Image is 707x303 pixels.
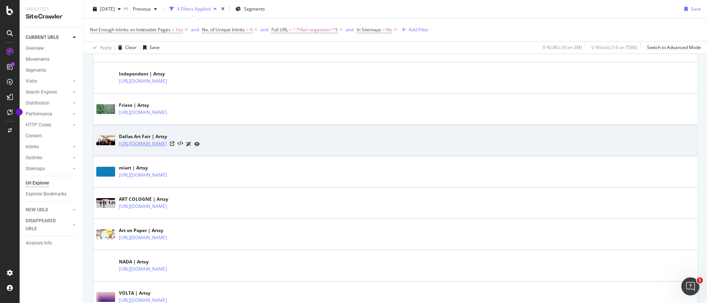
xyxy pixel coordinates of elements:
[125,44,137,51] div: Clear
[96,292,115,302] img: main image
[115,42,137,54] button: Clear
[90,3,124,15] button: [DATE]
[26,179,78,187] a: Url Explorer
[357,26,381,33] span: In Sitemaps
[194,140,200,148] a: URL Inspection
[26,110,52,118] div: Performance
[293,25,338,35] span: ^.*/fair-organizer/.*$
[26,206,48,214] div: NEW URLS
[119,196,200,203] div: ART COLOGNE | Artsy
[289,26,292,33] span: =
[124,5,130,11] span: vs
[100,6,115,12] span: 2025 Aug. 28th
[119,109,167,116] a: [URL][DOMAIN_NAME]
[386,25,392,35] span: No
[26,45,78,52] a: Overview
[591,44,638,51] div: 0 % Visits ( 14 on 758K )
[26,99,49,107] div: Distribution
[140,42,160,54] button: Save
[119,77,167,85] a: [URL][DOMAIN_NAME]
[170,142,174,146] a: Visit Online Page
[119,234,167,241] a: [URL][DOMAIN_NAME]
[26,66,78,74] a: Segments
[644,42,701,54] button: Switch to Advanced Mode
[246,26,249,33] span: =
[119,133,200,140] div: Dallas Art Fair | Artsy
[26,143,39,151] div: Inlinks
[26,34,59,42] div: CURRENT URLS
[382,26,385,33] span: =
[26,6,77,12] div: Analytics
[26,66,46,74] div: Segments
[250,25,253,35] span: 0
[233,3,268,15] button: Segments
[26,165,45,173] div: Sitemaps
[26,179,49,187] div: Url Explorer
[119,71,200,77] div: Independent | Artsy
[90,26,171,33] span: Not Enough Inlinks on Indexable Pages
[26,99,71,107] a: Distribution
[96,261,115,271] img: main image
[26,190,66,198] div: Explorer Bookmarks
[130,3,160,15] button: Previous
[191,26,199,33] button: and
[26,121,51,129] div: HTTP Codes
[177,6,211,12] div: 4 Filters Applied
[119,171,167,179] a: [URL][DOMAIN_NAME]
[96,229,115,239] img: main image
[26,110,71,118] a: Performance
[543,44,582,51] div: 0 % URLs ( 9 on 3M )
[26,165,71,173] a: Sitemaps
[26,34,71,42] a: CURRENT URLS
[119,258,200,265] div: NADA | Artsy
[691,6,701,12] div: Save
[119,290,200,297] div: VOLTA | Artsy
[96,198,115,208] img: main image
[202,26,245,33] span: No. of Unique Inlinks
[119,165,200,171] div: miart | Artsy
[149,44,160,51] div: Save
[26,217,71,233] a: DISAPPEARED URLS
[186,140,191,148] a: AI Url Details
[90,42,112,54] button: Apply
[26,206,71,214] a: NEW URLS
[26,154,42,162] div: Outlinks
[119,265,167,273] a: [URL][DOMAIN_NAME]
[26,190,78,198] a: Explorer Bookmarks
[96,104,115,114] img: main image
[96,73,115,83] img: main image
[399,25,429,34] button: Add Filter
[26,154,71,162] a: Outlinks
[177,141,183,146] button: View HTML Source
[119,140,167,148] a: [URL][DOMAIN_NAME]
[26,132,78,140] a: Content
[16,109,23,115] div: Tooltip anchor
[647,44,701,51] div: Switch to Advanced Mode
[260,26,268,33] button: and
[26,239,78,247] a: Analysis Info
[96,167,115,177] img: main image
[26,143,71,151] a: Inlinks
[26,77,71,85] a: Visits
[346,26,354,33] button: and
[96,135,115,145] img: main image
[26,217,64,233] div: DISAPPEARED URLS
[271,26,288,33] span: Full URL
[409,26,429,33] div: Add Filter
[119,102,200,109] div: Frieze | Artsy
[26,132,42,140] div: Content
[26,77,37,85] div: Visits
[176,25,183,35] span: Yes
[166,3,220,15] button: 4 Filters Applied
[26,88,57,96] div: Search Engines
[697,277,703,283] span: 1
[100,44,112,51] div: Apply
[220,5,226,13] div: times
[130,6,151,12] span: Previous
[26,12,77,21] div: SiteCrawler
[172,26,174,33] span: =
[244,6,265,12] span: Segments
